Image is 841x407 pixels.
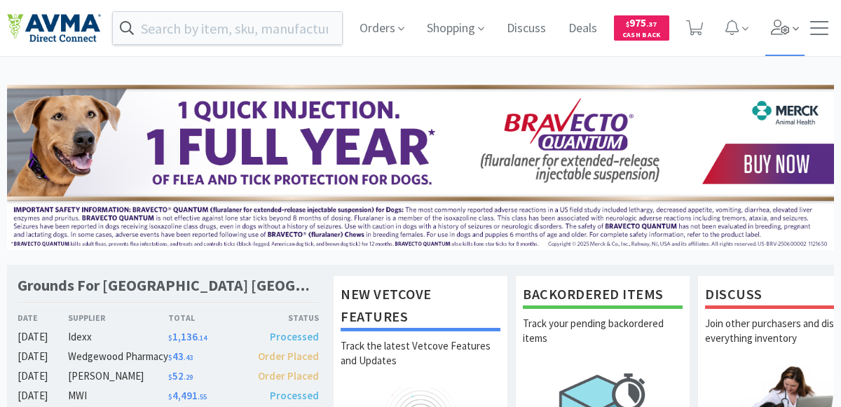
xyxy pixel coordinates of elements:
[18,329,319,345] a: [DATE]Idexx$1,136.14Processed
[184,353,193,362] span: . 43
[68,329,168,345] div: Idexx
[258,350,319,363] span: Order Placed
[626,20,629,29] span: $
[18,348,68,365] div: [DATE]
[168,389,207,402] span: 4,491
[168,373,172,382] span: $
[622,32,661,41] span: Cash Back
[68,387,168,404] div: MWI
[168,311,244,324] div: Total
[243,311,319,324] div: Status
[626,16,657,29] span: 975
[168,350,193,363] span: 43
[501,22,552,35] a: Discuss
[18,387,319,404] a: [DATE]MWI$4,491.55Processed
[68,348,168,365] div: Wedgewood Pharmacy
[18,311,68,324] div: Date
[18,348,319,365] a: [DATE]Wedgewood Pharmacy$43.43Order Placed
[258,369,319,382] span: Order Placed
[198,392,207,401] span: . 55
[184,373,193,382] span: . 29
[18,368,68,385] div: [DATE]
[168,333,172,343] span: $
[68,368,168,385] div: [PERSON_NAME]
[646,20,657,29] span: . 37
[7,13,101,43] img: e4e33dab9f054f5782a47901c742baa9_102.png
[18,368,319,385] a: [DATE][PERSON_NAME]$52.29Order Placed
[18,275,319,296] h1: Grounds For [GEOGRAPHIC_DATA] [GEOGRAPHIC_DATA]
[341,338,500,387] p: Track the latest Vetcove Features and Updates
[341,283,500,331] h1: New Vetcove Features
[18,387,68,404] div: [DATE]
[563,22,603,35] a: Deals
[68,311,168,324] div: Supplier
[523,316,683,365] p: Track your pending backordered items
[168,392,172,401] span: $
[198,333,207,343] span: . 14
[614,9,669,47] a: $975.37Cash Back
[168,369,193,382] span: 52
[270,389,319,402] span: Processed
[168,353,172,362] span: $
[18,329,68,345] div: [DATE]
[270,330,319,343] span: Processed
[168,330,207,343] span: 1,136
[523,283,683,309] h1: Backordered Items
[7,85,834,250] img: 3ffb5edee65b4d9ab6d7b0afa510b01f.jpg
[113,12,342,44] input: Search by item, sku, manufacturer, ingredient, size...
